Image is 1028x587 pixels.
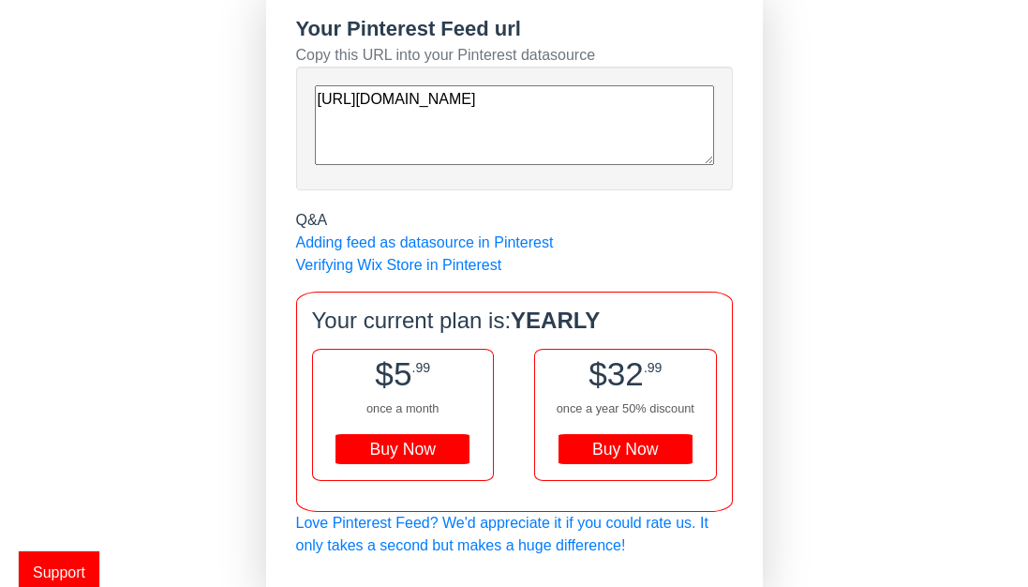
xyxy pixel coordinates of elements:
span: .99 [411,360,430,375]
span: .99 [644,360,663,375]
a: Adding feed as datasource in Pinterest [296,234,554,250]
div: Buy Now [559,434,693,464]
div: Buy Now [335,434,469,464]
div: Copy this URL into your Pinterest datasource [296,44,733,67]
span: $32 [588,355,644,392]
h4: Your current plan is: [312,308,717,335]
span: $5 [375,355,411,392]
div: Q&A [296,209,733,232]
div: once a year 50% discount [535,399,715,417]
div: once a month [313,399,493,417]
div: Your Pinterest Feed url [296,13,733,44]
a: Love Pinterest Feed? We'd appreciate it if you could rate us. It only takes a second but makes a ... [296,515,708,553]
b: YEARLY [511,308,600,333]
a: Verifying Wix Store in Pinterest [296,257,502,273]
